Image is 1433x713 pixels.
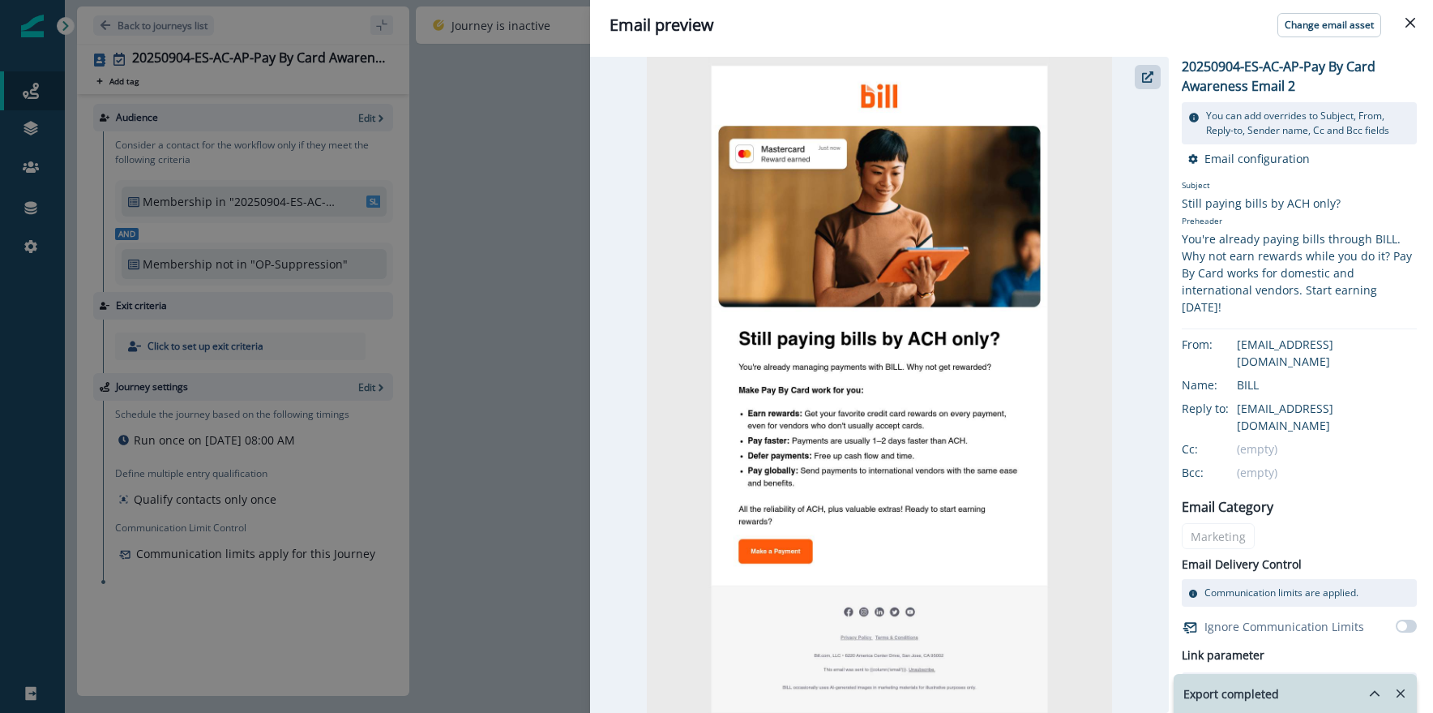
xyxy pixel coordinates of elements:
div: [EMAIL_ADDRESS][DOMAIN_NAME] [1237,336,1417,370]
p: Preheader [1182,212,1417,230]
p: 20250904-ES-AC-AP-Pay By Card Awareness Email 2 [1182,57,1417,96]
div: Bcc: [1182,464,1263,481]
button: hide-exports [1349,675,1381,712]
p: Communication limits are applied. [1204,586,1358,600]
h2: Link parameter [1182,646,1264,666]
img: email asset unavailable [647,57,1112,713]
div: Cc: [1182,440,1263,457]
p: Email Delivery Control [1182,556,1302,573]
p: Email Category [1182,497,1273,517]
div: (empty) [1237,440,1417,457]
button: Email configuration [1188,151,1310,166]
div: [EMAIL_ADDRESS][DOMAIN_NAME] [1237,400,1417,434]
div: Reply to: [1182,400,1263,417]
button: Change email asset [1277,13,1381,37]
button: Close [1397,10,1423,36]
div: From: [1182,336,1263,353]
p: Subject [1182,179,1417,195]
div: You're already paying bills through BILL. Why not earn rewards while you do it? Pay By Card works... [1182,230,1417,316]
button: hide-exports [1362,681,1388,706]
div: (empty) [1237,464,1417,481]
button: Remove-exports [1388,681,1414,706]
p: Email configuration [1204,151,1310,166]
div: BILL [1237,376,1417,393]
div: Still paying bills by ACH only? [1182,195,1417,212]
p: Change email asset [1285,19,1374,31]
div: Name: [1182,376,1263,393]
p: Export completed [1183,685,1279,702]
p: Ignore Communication Limits [1204,618,1364,635]
p: You can add overrides to Subject, From, Reply-to, Sender name, Cc and Bcc fields [1206,109,1410,138]
div: Email preview [610,13,1414,37]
